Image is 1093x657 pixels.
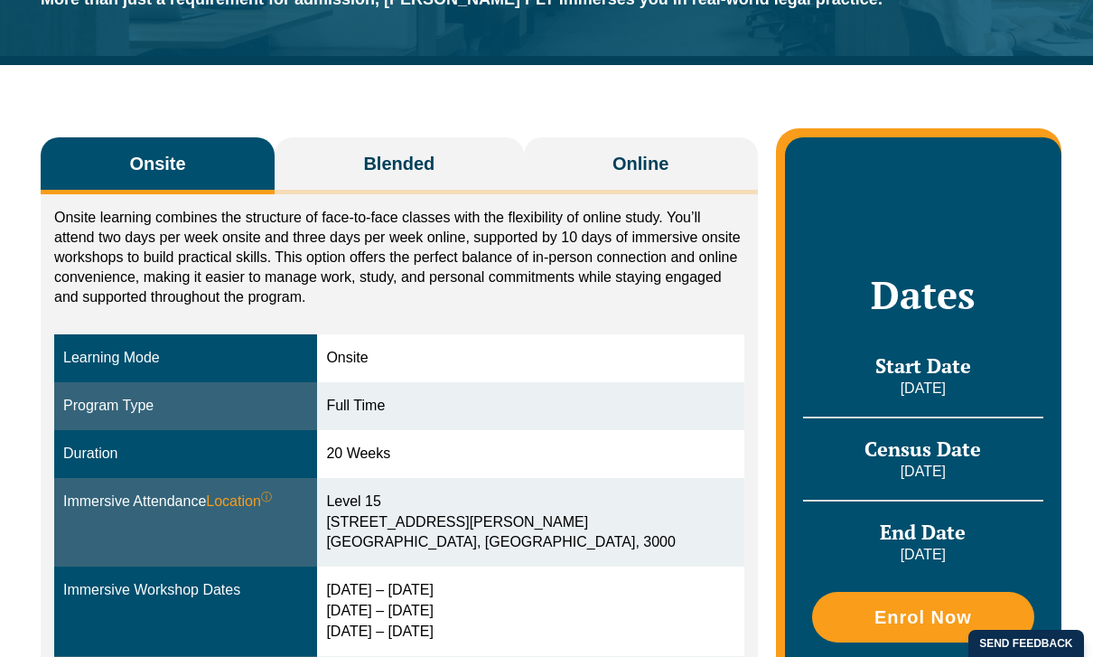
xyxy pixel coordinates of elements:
[326,348,734,369] div: Onsite
[864,436,981,462] span: Census Date
[326,396,734,417] div: Full Time
[63,580,308,601] div: Immersive Workshop Dates
[63,396,308,417] div: Program Type
[129,151,185,176] span: Onsite
[261,491,272,503] sup: ⓘ
[206,492,272,512] span: Location
[363,151,434,176] span: Blended
[803,462,1043,482] p: [DATE]
[803,379,1043,399] p: [DATE]
[326,492,734,554] div: Level 15 [STREET_ADDRESS][PERSON_NAME] [GEOGRAPHIC_DATA], [GEOGRAPHIC_DATA], 3000
[812,592,1034,643] a: Enrol Now
[803,545,1043,565] p: [DATE]
[880,519,966,545] span: End Date
[326,580,734,643] div: [DATE] – [DATE] [DATE] – [DATE] [DATE] – [DATE]
[612,151,668,176] span: Online
[875,352,971,379] span: Start Date
[326,444,734,465] div: 20 Weeks
[54,208,744,307] p: Onsite learning combines the structure of face-to-face classes with the flexibility of online stu...
[874,608,972,626] span: Enrol Now
[63,444,308,465] div: Duration
[803,272,1043,317] h2: Dates
[63,492,308,512] div: Immersive Attendance
[63,348,308,369] div: Learning Mode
